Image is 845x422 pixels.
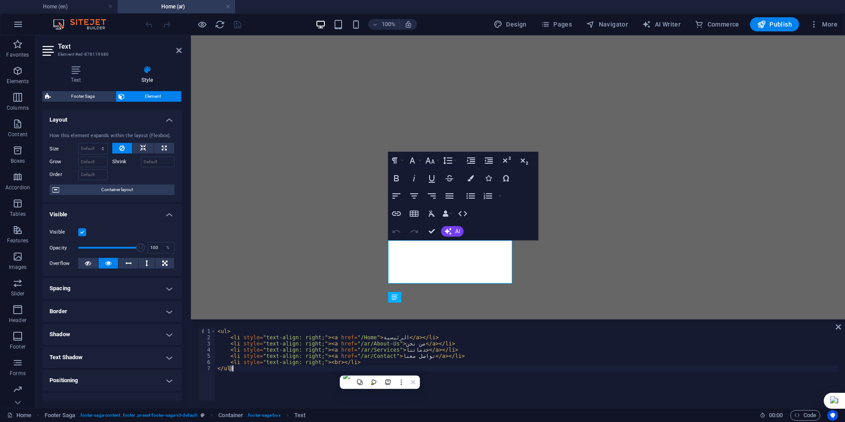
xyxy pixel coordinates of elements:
i: This element is a customizable preset [201,413,205,418]
button: Element [116,91,182,102]
button: Publish [750,17,799,31]
button: Pages [537,17,575,31]
button: Strikethrough [441,169,458,187]
span: Navigator [586,20,628,29]
a: Click to cancel selection. Double-click to open Pages [7,410,31,421]
button: Usercentrics [827,410,838,421]
p: Header [9,317,27,324]
button: Commerce [691,17,743,31]
div: 4 [198,347,216,353]
span: Click to select. Double-click to edit [294,410,305,421]
button: Design [490,17,530,31]
button: Font Size [423,152,440,169]
div: 7 [198,365,216,372]
button: reload [214,19,225,30]
i: Reload page [215,19,225,30]
h3: Element #ed-878119680 [58,50,164,58]
nav: breadcrumb [45,410,306,421]
span: AI [455,229,460,234]
button: 100% [368,19,400,30]
p: Favorites [6,51,29,58]
p: Features [7,237,28,244]
button: Bold (Ctrl+B) [388,169,405,187]
p: Boxes [11,157,25,165]
span: Publish [757,20,792,29]
button: Decrease Indent [480,152,497,169]
div: 3 [198,341,216,347]
button: HTML [454,205,471,223]
button: Increase Indent [463,152,480,169]
button: Data Bindings [441,205,453,223]
button: Insert Table [406,205,422,223]
button: Icons [480,169,497,187]
button: Navigator [582,17,632,31]
h4: Visible [42,204,182,220]
div: Design (Ctrl+Alt+Y) [490,17,530,31]
button: Special Characters [498,169,514,187]
label: Visible [49,227,78,238]
button: Container layout [49,184,175,195]
span: Footer Saga [53,91,113,102]
button: Clear Formatting [423,205,440,223]
span: 00 00 [769,410,783,421]
label: Shrink [112,157,141,167]
h6: Session time [760,410,783,421]
span: . footer-saga-box [247,410,281,421]
button: Align Center [406,187,422,205]
button: Line Height [441,152,458,169]
button: Insert Link [388,205,405,223]
label: Overflow [49,258,78,269]
label: Order [49,169,78,180]
div: 2 [198,334,216,341]
button: Underline (Ctrl+U) [423,169,440,187]
span: Click to select. Double-click to edit [218,410,243,421]
h4: Text [42,65,113,84]
span: AI Writer [642,20,681,29]
button: Undo (Ctrl+Z) [388,223,405,240]
button: Align Justify [441,187,458,205]
p: Forms [10,370,26,377]
p: Columns [7,104,29,111]
h4: Border [42,301,182,322]
label: Opacity [49,246,78,250]
button: Footer Saga [42,91,115,102]
button: Colors [462,169,479,187]
h4: Text Shadow [42,347,182,368]
button: Redo (Ctrl+Shift+Z) [406,223,422,240]
img: Editor Logo [51,19,117,30]
span: . footer-saga-content .footer .preset-footer-saga-v3-default [79,410,197,421]
input: Default [141,157,175,167]
h4: Positioning [42,370,182,391]
p: Footer [10,343,26,350]
span: Container layout [62,184,172,195]
button: Ordered List [480,187,496,205]
span: Pages [541,20,572,29]
button: Confirm (Ctrl+⏎) [423,223,440,240]
button: Subscript [516,152,533,169]
button: Italic (Ctrl+I) [406,169,422,187]
h4: Layout [42,109,182,125]
button: Code [790,410,820,421]
p: Accordion [5,184,30,191]
i: On resize automatically adjust zoom level to fit chosen device. [404,20,412,28]
h4: Style [113,65,182,84]
p: Images [9,264,27,271]
div: % [162,242,174,253]
button: Align Right [423,187,440,205]
button: AI [441,226,464,237]
span: Design [494,20,527,29]
span: Commerce [695,20,739,29]
div: 1 [198,328,216,334]
span: Click to select. Double-click to edit [45,410,76,421]
button: Unordered List [462,187,479,205]
span: More [810,20,837,29]
input: Default [78,157,108,167]
div: 6 [198,359,216,365]
button: Superscript [498,152,515,169]
h4: Shadow [42,324,182,345]
button: Paragraph Format [388,152,405,169]
button: Ordered List [496,187,503,205]
h4: Spacing [42,278,182,299]
h6: 100% [381,19,396,30]
h4: Transform [42,393,182,414]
